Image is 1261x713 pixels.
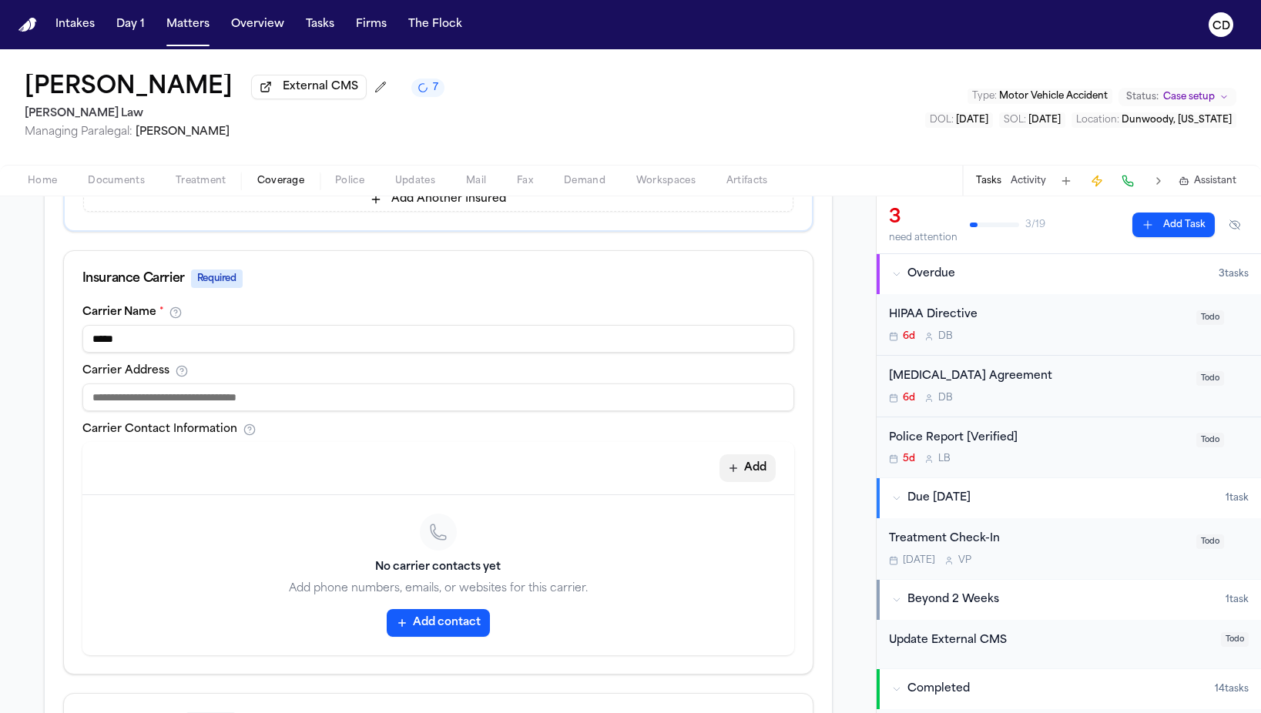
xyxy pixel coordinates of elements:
a: Home [18,18,37,32]
span: Overdue [907,266,955,282]
button: 7 active tasks [411,79,444,97]
button: Intakes [49,11,101,38]
div: HIPAA Directive [889,306,1187,324]
button: Create Immediate Task [1086,170,1108,192]
div: Open task: Treatment Check-In [877,518,1261,579]
button: Activity [1011,175,1046,187]
span: External CMS [283,79,358,95]
span: Beyond 2 Weeks [907,592,999,608]
span: Dunwoody, [US_STATE] [1122,115,1232,125]
span: V P [958,554,971,567]
div: [MEDICAL_DATA] Agreement [889,368,1187,386]
span: D B [938,330,953,343]
span: Required [191,269,243,288]
span: Due [DATE] [907,490,971,506]
div: Open task: HIPAA Directive [877,294,1261,356]
button: Add contact [387,609,490,637]
span: Managing Paralegal: [25,126,132,138]
label: Carrier Address [82,366,169,377]
span: Todo [1221,632,1249,647]
button: The Flock [402,11,468,38]
label: Carrier Contact Information [82,424,237,435]
h1: [PERSON_NAME] [25,74,233,102]
p: Add phone numbers, emails, or websites for this carrier. [101,581,776,597]
span: Documents [88,175,145,187]
span: Workspaces [636,175,696,187]
button: Edit DOL: 2025-07-29 [925,112,993,128]
span: 14 task s [1215,683,1249,695]
span: Case setup [1163,91,1215,103]
span: Todo [1196,310,1224,325]
span: 3 / 19 [1025,219,1045,231]
span: Completed [907,681,970,697]
span: 5d [903,453,915,465]
button: Day 1 [110,11,151,38]
button: Matters [160,11,216,38]
span: Type : [972,92,997,101]
div: Police Report [Verified] [889,430,1187,447]
span: Mail [466,175,486,187]
span: Home [28,175,57,187]
span: Artifacts [726,175,768,187]
span: [PERSON_NAME] [136,126,230,138]
button: Add Task [1132,213,1215,237]
div: Open task: Police Report [Verified] [877,417,1261,478]
span: Assistant [1194,175,1236,187]
h3: No carrier contacts yet [101,560,776,575]
button: External CMS [251,75,367,99]
div: Insurance Carrier [82,269,794,288]
div: 3 [889,206,957,230]
span: SOL : [1004,115,1026,125]
button: Completed14tasks [877,669,1261,709]
button: Make a Call [1117,170,1139,192]
button: Edit Location: Dunwoody, Georgia [1072,112,1236,128]
div: Open task: Retainer Agreement [877,356,1261,417]
button: Edit SOL: 2027-07-29 [999,112,1065,128]
button: Add Another Insured [83,187,793,212]
button: Overdue3tasks [877,254,1261,294]
button: Tasks [976,175,1001,187]
span: 7 [433,82,438,94]
span: L B [938,453,951,465]
a: Firms [350,11,393,38]
button: Assistant [1179,175,1236,187]
span: Demand [564,175,605,187]
span: Fax [517,175,533,187]
span: Coverage [257,175,304,187]
button: Tasks [300,11,340,38]
span: [DATE] [956,115,988,125]
span: 1 task [1226,492,1249,504]
span: Todo [1196,371,1224,386]
button: Due [DATE]1task [877,478,1261,518]
button: Overview [225,11,290,38]
span: Updates [395,175,435,187]
div: need attention [889,232,957,244]
label: Carrier Name [82,307,163,318]
span: DOL : [930,115,954,125]
img: Finch Logo [18,18,37,32]
div: Treatment Check-In [889,531,1187,548]
span: Todo [1196,433,1224,447]
span: [DATE] [1028,115,1061,125]
h2: [PERSON_NAME] Law [25,105,444,123]
button: Add Task [1055,170,1077,192]
span: Motor Vehicle Accident [999,92,1108,101]
div: Update External CMS [889,632,1212,650]
span: 1 task [1226,594,1249,606]
button: Edit Type: Motor Vehicle Accident [968,89,1112,104]
span: 6d [903,330,915,343]
span: D B [938,392,953,404]
span: 6d [903,392,915,404]
span: Location : [1076,115,1119,125]
span: Todo [1196,534,1224,549]
button: Add [719,454,776,482]
span: [DATE] [903,554,935,567]
button: Change status from Case setup [1118,88,1236,106]
span: Status: [1126,91,1159,103]
button: Hide completed tasks (⌘⇧H) [1221,213,1249,237]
